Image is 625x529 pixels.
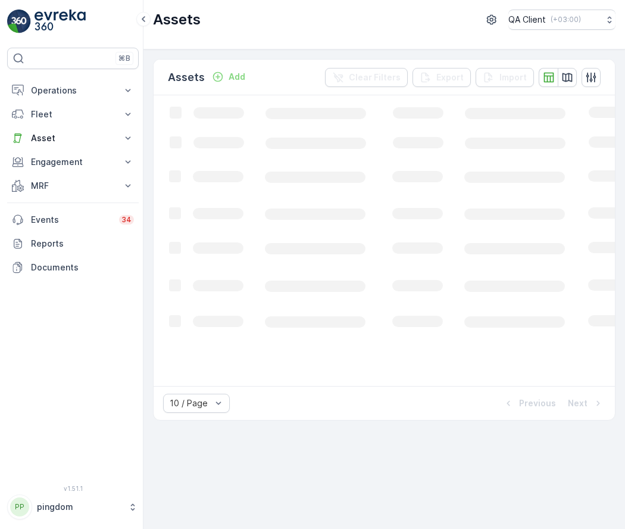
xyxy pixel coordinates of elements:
[7,10,31,33] img: logo
[7,494,139,519] button: PPpingdom
[7,102,139,126] button: Fleet
[508,14,546,26] p: QA Client
[476,68,534,87] button: Import
[436,71,464,83] p: Export
[121,215,132,225] p: 34
[567,396,605,410] button: Next
[7,126,139,150] button: Asset
[7,174,139,198] button: MRF
[508,10,615,30] button: QA Client(+03:00)
[207,70,250,84] button: Add
[7,150,139,174] button: Engagement
[153,10,201,29] p: Assets
[31,180,115,192] p: MRF
[35,10,86,33] img: logo_light-DOdMpM7g.png
[412,68,471,87] button: Export
[325,68,408,87] button: Clear Filters
[168,69,205,86] p: Assets
[31,262,134,273] p: Documents
[118,54,130,63] p: ⌘B
[229,71,245,83] p: Add
[349,71,401,83] p: Clear Filters
[31,238,134,250] p: Reports
[7,485,139,492] span: v 1.51.1
[7,79,139,102] button: Operations
[7,232,139,256] a: Reports
[31,214,112,226] p: Events
[519,397,556,409] p: Previous
[568,397,587,409] p: Next
[31,108,115,120] p: Fleet
[31,132,115,144] p: Asset
[501,396,557,410] button: Previous
[7,208,139,232] a: Events34
[10,497,29,516] div: PP
[31,85,115,97] p: Operations
[37,501,122,513] p: pingdom
[551,15,581,24] p: ( +03:00 )
[7,256,139,279] a: Documents
[499,71,527,83] p: Import
[31,156,115,168] p: Engagement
